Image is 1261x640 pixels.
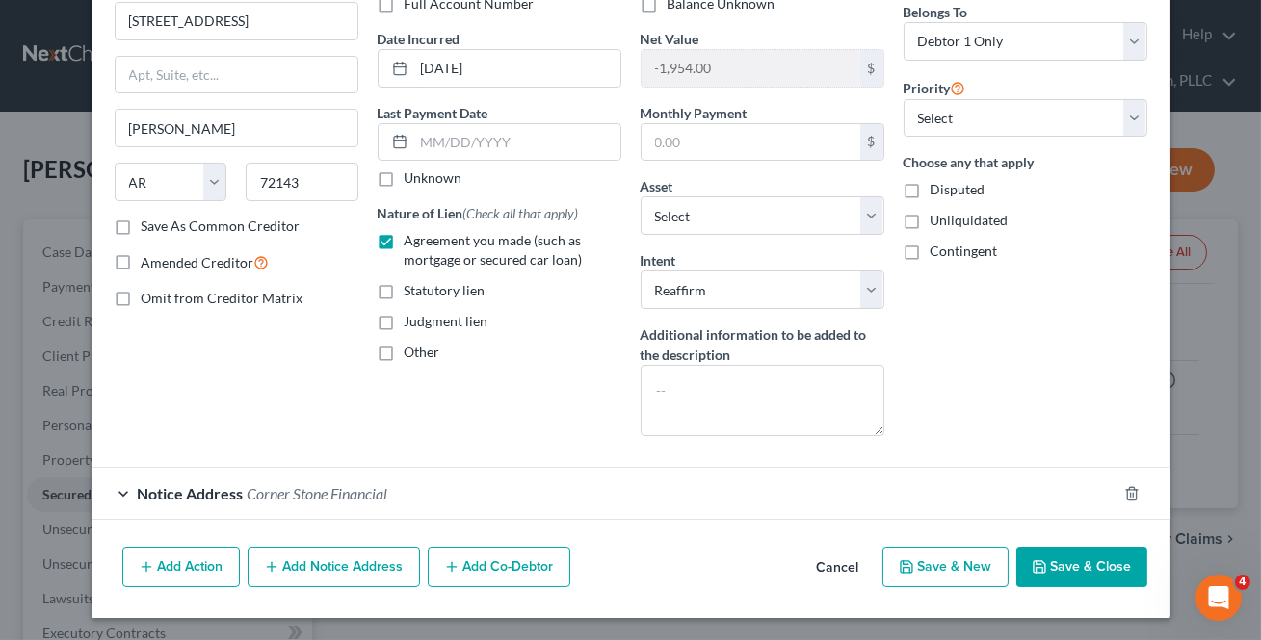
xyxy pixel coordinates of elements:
label: Intent [641,250,676,270]
span: Omit from Creditor Matrix [142,290,303,306]
span: Judgment lien [405,313,488,329]
button: Add Co-Debtor [428,547,570,587]
button: Cancel [801,549,875,587]
span: Asset [641,178,673,194]
label: Choose any that apply [904,152,1147,172]
label: Last Payment Date [378,103,488,123]
span: Statutory lien [405,282,486,298]
input: Enter zip... [246,163,358,201]
label: Date Incurred [378,29,460,49]
button: Add Notice Address [248,547,420,587]
input: Enter city... [116,110,357,146]
span: Notice Address [138,484,244,502]
input: MM/DD/YYYY [414,124,620,161]
span: Unliquidated [931,212,1009,228]
input: Apt, Suite, etc... [116,57,357,93]
label: Monthly Payment [641,103,748,123]
span: Corner Stone Financial [248,484,388,502]
label: Save As Common Creditor [142,217,301,236]
div: $ [860,124,883,161]
label: Unknown [405,168,462,188]
span: Disputed [931,181,985,197]
input: 0.00 [642,124,860,161]
span: Agreement you made (such as mortgage or secured car loan) [405,232,583,268]
button: Save & New [882,547,1009,587]
label: Net Value [641,29,699,49]
span: 4 [1235,575,1250,590]
input: 0.00 [642,50,860,87]
label: Additional information to be added to the description [641,324,884,365]
input: MM/DD/YYYY [414,50,620,87]
iframe: Intercom live chat [1195,575,1242,621]
div: $ [860,50,883,87]
button: Add Action [122,547,240,587]
input: Enter address... [116,3,357,39]
label: Priority [904,76,966,99]
button: Save & Close [1016,547,1147,587]
span: Amended Creditor [142,254,254,270]
span: Belongs To [904,4,968,20]
span: Contingent [931,243,998,259]
span: Other [405,344,440,360]
label: Nature of Lien [378,203,579,223]
span: (Check all that apply) [463,205,579,221]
